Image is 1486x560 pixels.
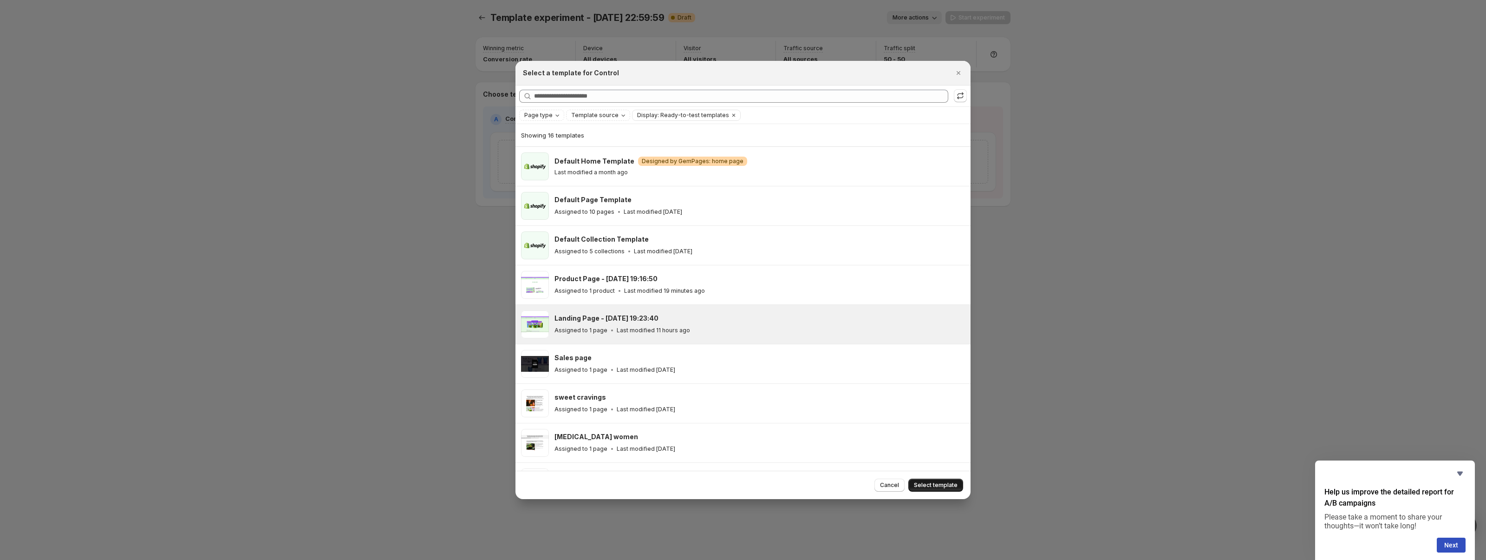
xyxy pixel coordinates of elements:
[554,353,592,362] h3: Sales page
[624,208,682,216] p: Last modified [DATE]
[554,445,607,453] p: Assigned to 1 page
[554,366,607,374] p: Assigned to 1 page
[520,110,564,120] button: Page type
[617,406,675,413] p: Last modified [DATE]
[554,169,628,176] p: Last modified a month ago
[1324,468,1466,553] div: Help us improve the detailed report for A/B campaigns
[554,274,658,283] h3: Product Page - [DATE] 19:16:50
[521,152,549,180] img: Default Home Template
[554,327,607,334] p: Assigned to 1 page
[554,432,638,441] h3: [MEDICAL_DATA] women
[617,445,675,453] p: Last modified [DATE]
[554,195,632,204] h3: Default Page Template
[521,192,549,220] img: Default Page Template
[554,208,614,216] p: Assigned to 10 pages
[554,248,625,255] p: Assigned to 5 collections
[554,157,634,166] h3: Default Home Template
[729,110,738,120] button: Clear
[521,231,549,259] img: Default Collection Template
[642,158,743,165] span: Designed by GemPages: home page
[1324,513,1466,530] p: Please take a moment to share your thoughts—it won’t take long!
[1437,538,1466,553] button: Next question
[523,68,619,78] h2: Select a template for Control
[524,112,553,119] span: Page type
[914,481,958,489] span: Select template
[874,479,905,492] button: Cancel
[554,235,649,244] h3: Default Collection Template
[521,132,584,139] span: Showing 16 templates
[1454,468,1466,479] button: Hide survey
[908,479,963,492] button: Select template
[571,112,619,119] span: Template source
[554,287,615,295] p: Assigned to 1 product
[567,110,630,120] button: Template source
[1324,487,1466,509] h2: Help us improve the detailed report for A/B campaigns
[880,481,899,489] span: Cancel
[554,393,606,402] h3: sweet cravings
[624,287,705,295] p: Last modified 19 minutes ago
[952,66,965,79] button: Close
[617,366,675,374] p: Last modified [DATE]
[617,327,690,334] p: Last modified 11 hours ago
[554,314,658,323] h3: Landing Page - [DATE] 19:23:40
[554,406,607,413] p: Assigned to 1 page
[634,248,692,255] p: Last modified [DATE]
[637,112,729,119] span: Display: Ready-to-test templates
[632,110,729,120] button: Display: Ready-to-test templates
